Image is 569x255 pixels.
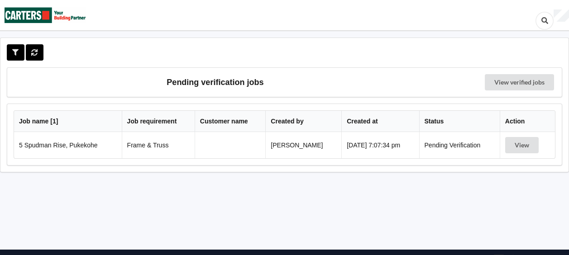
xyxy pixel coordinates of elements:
[505,137,539,153] button: View
[122,132,195,158] td: Frame & Truss
[419,111,500,132] th: Status
[505,142,540,149] a: View
[500,111,555,132] th: Action
[195,111,266,132] th: Customer name
[341,132,419,158] td: [DATE] 7:07:34 pm
[122,111,195,132] th: Job requirement
[14,74,417,90] h3: Pending verification jobs
[265,111,341,132] th: Created by
[419,132,500,158] td: Pending Verification
[14,132,122,158] td: 5 Spudman Rise, Pukekohe
[5,0,86,30] img: Carters
[554,9,569,22] div: User Profile
[485,74,554,90] a: View verified jobs
[341,111,419,132] th: Created at
[265,132,341,158] td: [PERSON_NAME]
[14,111,122,132] th: Job name [ 1 ]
